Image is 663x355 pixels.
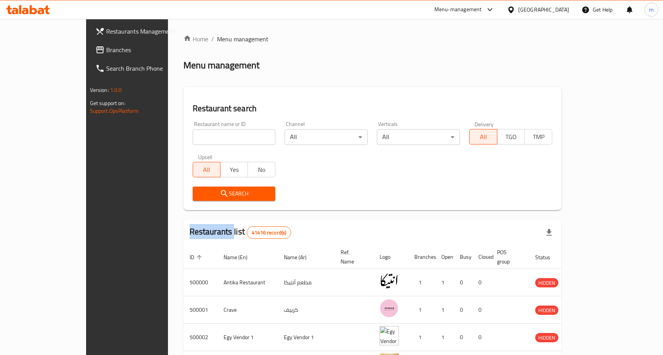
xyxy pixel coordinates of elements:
td: Egy Vendor 1 [278,324,334,351]
button: All [193,162,220,177]
button: All [469,129,497,144]
button: TMP [524,129,552,144]
span: 41416 record(s) [247,229,291,236]
td: 1 [408,324,435,351]
img: Antika Restaurant [380,271,399,290]
span: No [251,164,272,175]
span: HIDDEN [535,279,558,287]
td: 0 [454,324,472,351]
td: 1 [408,269,435,296]
li: / [211,34,214,44]
span: POS group [497,248,520,266]
span: Status [535,253,560,262]
td: 0 [454,269,472,296]
span: m [649,5,654,14]
td: 500001 [183,296,217,324]
h2: Restaurant search [193,103,553,114]
td: 500002 [183,324,217,351]
a: Restaurants Management [89,22,197,41]
th: Open [435,245,454,269]
td: 0 [472,296,491,324]
label: Upsell [198,154,212,160]
img: Egy Vendor 1 [380,326,399,345]
button: TGO [497,129,525,144]
img: Crave [380,299,399,318]
th: Busy [454,245,472,269]
td: Egy Vendor 1 [217,324,278,351]
a: Branches [89,41,197,59]
div: All [377,129,460,145]
th: Logo [373,245,408,269]
span: Name (En) [224,253,258,262]
div: Export file [540,223,558,242]
span: Get support on: [90,98,125,108]
div: HIDDEN [535,278,558,287]
span: TGO [500,131,522,143]
span: Version: [90,85,109,95]
button: Search [193,187,276,201]
th: Closed [472,245,491,269]
button: No [248,162,275,177]
span: Name (Ar) [284,253,317,262]
span: All [473,131,494,143]
td: 1 [435,324,454,351]
span: Restaurants Management [106,27,191,36]
span: Ref. Name [341,248,364,266]
span: HIDDEN [535,333,558,342]
span: HIDDEN [535,306,558,315]
td: مطعم أنتيكا [278,269,334,296]
label: Delivery [475,121,494,127]
span: Yes [224,164,245,175]
button: Yes [220,162,248,177]
h2: Restaurants list [190,226,292,239]
td: Antika Restaurant [217,269,278,296]
span: All [196,164,217,175]
th: Branches [408,245,435,269]
span: ID [190,253,204,262]
div: [GEOGRAPHIC_DATA] [518,5,569,14]
td: 1 [435,296,454,324]
span: Branches [106,45,191,54]
td: 500000 [183,269,217,296]
a: Support.OpsPlatform [90,106,139,116]
h2: Menu management [183,59,259,71]
td: 1 [408,296,435,324]
td: Crave [217,296,278,324]
td: كرييف [278,296,334,324]
td: 0 [472,324,491,351]
a: Search Branch Phone [89,59,197,78]
span: 1.0.0 [110,85,122,95]
span: Search [199,189,270,199]
div: Menu-management [434,5,482,14]
div: Total records count [247,226,291,239]
td: 0 [472,269,491,296]
td: 0 [454,296,472,324]
div: All [285,129,368,145]
nav: breadcrumb [183,34,562,44]
input: Search for restaurant name or ID.. [193,129,276,145]
span: Search Branch Phone [106,64,191,73]
span: Menu management [217,34,268,44]
td: 1 [435,269,454,296]
span: TMP [528,131,549,143]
